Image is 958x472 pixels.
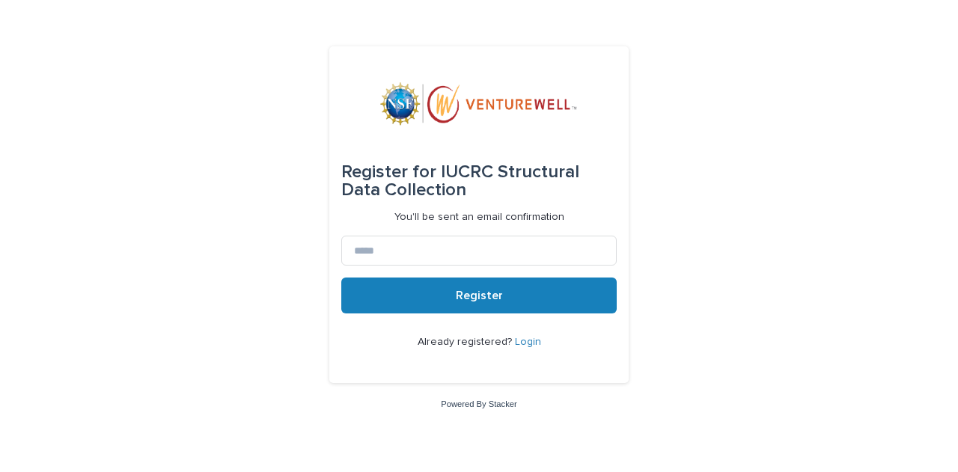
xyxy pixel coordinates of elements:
span: Already registered? [418,337,515,347]
img: mWhVGmOKROS2pZaMU8FQ [380,82,578,127]
span: Register for [341,163,436,181]
button: Register [341,278,617,313]
a: Powered By Stacker [441,399,516,408]
p: You'll be sent an email confirmation [394,211,564,224]
a: Login [515,337,541,347]
div: IUCRC Structural Data Collection [341,151,617,211]
span: Register [456,289,503,301]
